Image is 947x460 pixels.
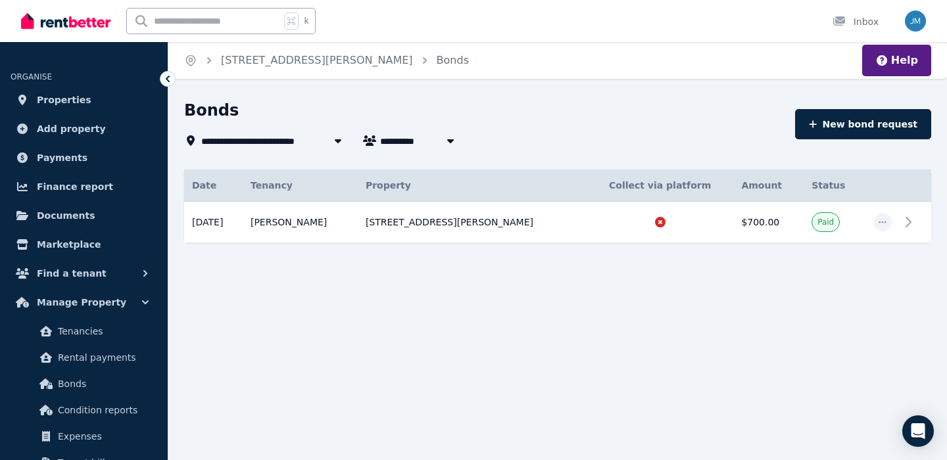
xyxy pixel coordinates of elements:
[11,173,157,200] a: Finance report
[11,145,157,171] a: Payments
[192,216,223,229] span: [DATE]
[16,371,152,397] a: Bonds
[16,344,152,371] a: Rental payments
[58,350,147,365] span: Rental payments
[58,428,147,444] span: Expenses
[21,11,110,31] img: RentBetter
[37,265,107,281] span: Find a tenant
[795,109,931,139] button: New bond request
[11,72,52,81] span: ORGANISE
[58,402,147,418] span: Condition reports
[817,217,834,227] span: Paid
[905,11,926,32] img: Jason Ma
[11,87,157,113] a: Properties
[243,170,358,202] th: Tenancy
[304,16,308,26] span: k
[11,289,157,315] button: Manage Property
[587,170,734,202] th: Collect via platform
[733,170,804,202] th: Amount
[37,92,91,108] span: Properties
[192,179,216,192] span: Date
[58,323,147,339] span: Tenancies
[37,121,106,137] span: Add property
[833,15,879,28] div: Inbox
[11,116,157,142] a: Add property
[221,54,413,66] a: [STREET_ADDRESS][PERSON_NAME]
[358,170,587,202] th: Property
[733,202,804,243] td: $700.00
[37,208,95,223] span: Documents
[11,202,157,229] a: Documents
[437,53,469,68] span: Bonds
[37,179,113,195] span: Finance report
[58,376,147,392] span: Bonds
[11,260,157,287] button: Find a tenant
[358,202,587,243] td: [STREET_ADDRESS][PERSON_NAME]
[16,397,152,423] a: Condition reports
[16,318,152,344] a: Tenancies
[875,53,918,68] button: Help
[804,170,865,202] th: Status
[16,423,152,449] a: Expenses
[37,237,101,252] span: Marketplace
[11,231,157,258] a: Marketplace
[184,100,239,121] h1: Bonds
[168,42,485,79] nav: Breadcrumb
[902,415,934,447] div: Open Intercom Messenger
[243,202,358,243] td: [PERSON_NAME]
[37,294,126,310] span: Manage Property
[37,150,87,166] span: Payments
